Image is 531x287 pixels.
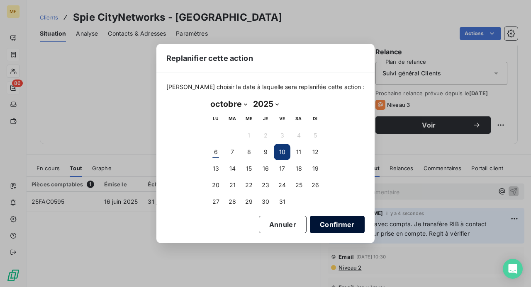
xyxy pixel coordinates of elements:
[207,177,224,193] button: 20
[274,127,290,144] button: 3
[290,144,307,160] button: 11
[503,259,523,279] div: Open Intercom Messenger
[257,160,274,177] button: 16
[274,111,290,127] th: vendredi
[224,177,241,193] button: 21
[274,177,290,193] button: 24
[224,193,241,210] button: 28
[257,127,274,144] button: 2
[274,144,290,160] button: 10
[207,144,224,160] button: 6
[224,144,241,160] button: 7
[241,144,257,160] button: 8
[207,193,224,210] button: 27
[257,193,274,210] button: 30
[241,193,257,210] button: 29
[274,160,290,177] button: 17
[290,177,307,193] button: 25
[241,160,257,177] button: 15
[166,53,253,64] span: Replanifier cette action
[290,127,307,144] button: 4
[166,83,365,91] span: [PERSON_NAME] choisir la date à laquelle sera replanifée cette action :
[307,177,324,193] button: 26
[207,160,224,177] button: 13
[241,177,257,193] button: 22
[307,144,324,160] button: 12
[257,177,274,193] button: 23
[274,193,290,210] button: 31
[307,111,324,127] th: dimanche
[310,216,365,233] button: Confirmer
[241,111,257,127] th: mercredi
[207,111,224,127] th: lundi
[224,111,241,127] th: mardi
[257,111,274,127] th: jeudi
[290,111,307,127] th: samedi
[224,160,241,177] button: 14
[290,160,307,177] button: 18
[307,127,324,144] button: 5
[307,160,324,177] button: 19
[257,144,274,160] button: 9
[241,127,257,144] button: 1
[259,216,307,233] button: Annuler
